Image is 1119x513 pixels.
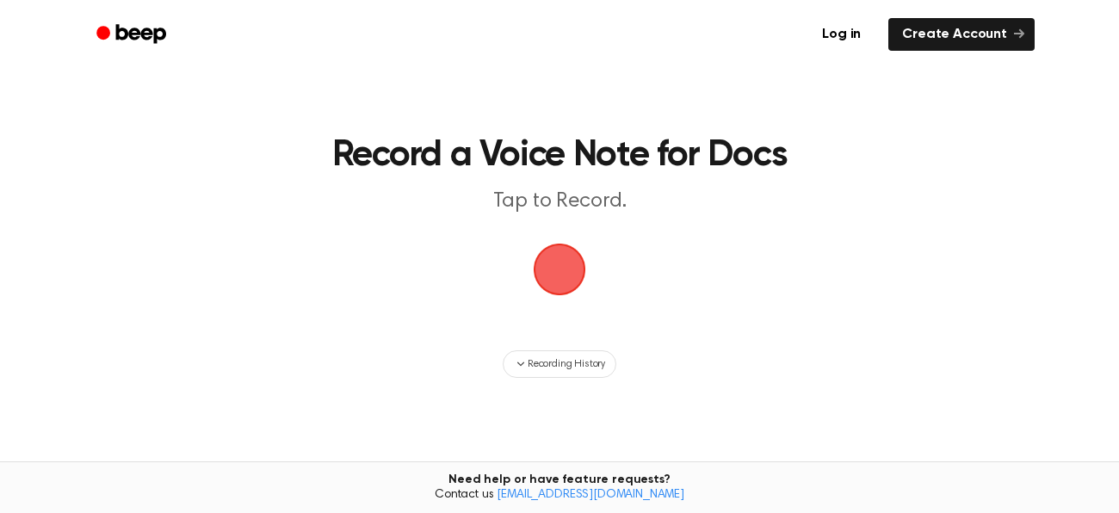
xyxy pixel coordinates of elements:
[503,350,616,378] button: Recording History
[805,15,878,54] a: Log in
[528,356,605,372] span: Recording History
[10,488,1109,504] span: Contact us
[186,138,933,174] h1: Record a Voice Note for Docs
[888,18,1035,51] a: Create Account
[84,18,182,52] a: Beep
[497,489,684,501] a: [EMAIL_ADDRESS][DOMAIN_NAME]
[534,244,585,295] img: Beep Logo
[229,188,890,216] p: Tap to Record.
